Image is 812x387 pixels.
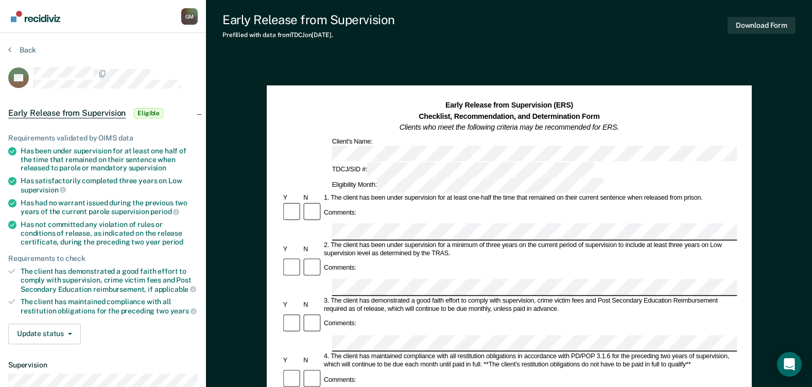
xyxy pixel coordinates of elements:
[21,220,198,246] div: Has not committed any violation of rules or conditions of release, as indicated on the release ce...
[8,134,198,143] div: Requirements validated by OIMS data
[8,361,198,370] dt: Supervision
[8,45,36,55] button: Back
[281,245,302,254] div: Y
[399,123,618,131] em: Clients who meet the following criteria may be recommended for ERS.
[129,164,166,172] span: supervision
[302,301,322,309] div: N
[8,254,198,263] div: Requirements to check
[281,357,302,365] div: Y
[222,31,395,39] div: Prefilled with data from TDCJ on [DATE] .
[445,101,573,109] strong: Early Release from Supervision (ERS)
[150,207,179,216] span: period
[134,108,163,118] span: Eligible
[322,353,737,369] div: 4. The client has maintained compliance with all restitution obligations in accordance with PD/PO...
[419,112,600,120] strong: Checklist, Recommendation, and Determination Form
[8,324,81,344] button: Update status
[302,357,322,365] div: N
[21,177,198,194] div: Has satisfactorily completed three years on Low
[21,297,198,315] div: The client has maintained compliance with all restitution obligations for the preceding two
[322,265,358,273] div: Comments:
[322,320,358,328] div: Comments:
[322,376,358,384] div: Comments:
[21,147,198,172] div: Has been under supervision for at least one half of the time that remained on their sentence when...
[181,8,198,25] button: Profile dropdown button
[330,162,595,177] div: TDCJ/SID #:
[322,241,737,258] div: 2. The client has been under supervision for a minimum of three years on the current period of su...
[21,267,198,293] div: The client has demonstrated a good faith effort to comply with supervision, crime victim fees and...
[330,178,605,193] div: Eligibility Month:
[21,186,66,194] span: supervision
[728,17,796,34] button: Download Form
[21,199,198,216] div: Has had no warrant issued during the previous two years of the current parole supervision
[777,352,802,377] div: Open Intercom Messenger
[11,11,60,22] img: Recidiviz
[302,245,322,254] div: N
[8,108,126,118] span: Early Release from Supervision
[322,193,737,202] div: 1. The client has been under supervision for at least one-half the time that remained on their cu...
[302,193,322,202] div: N
[322,208,358,217] div: Comments:
[222,12,395,27] div: Early Release from Supervision
[181,8,198,25] div: G M
[170,307,197,315] span: years
[281,301,302,309] div: Y
[281,193,302,202] div: Y
[154,285,196,293] span: applicable
[322,297,737,313] div: 3. The client has demonstrated a good faith effort to comply with supervision, crime victim fees ...
[162,238,183,246] span: period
